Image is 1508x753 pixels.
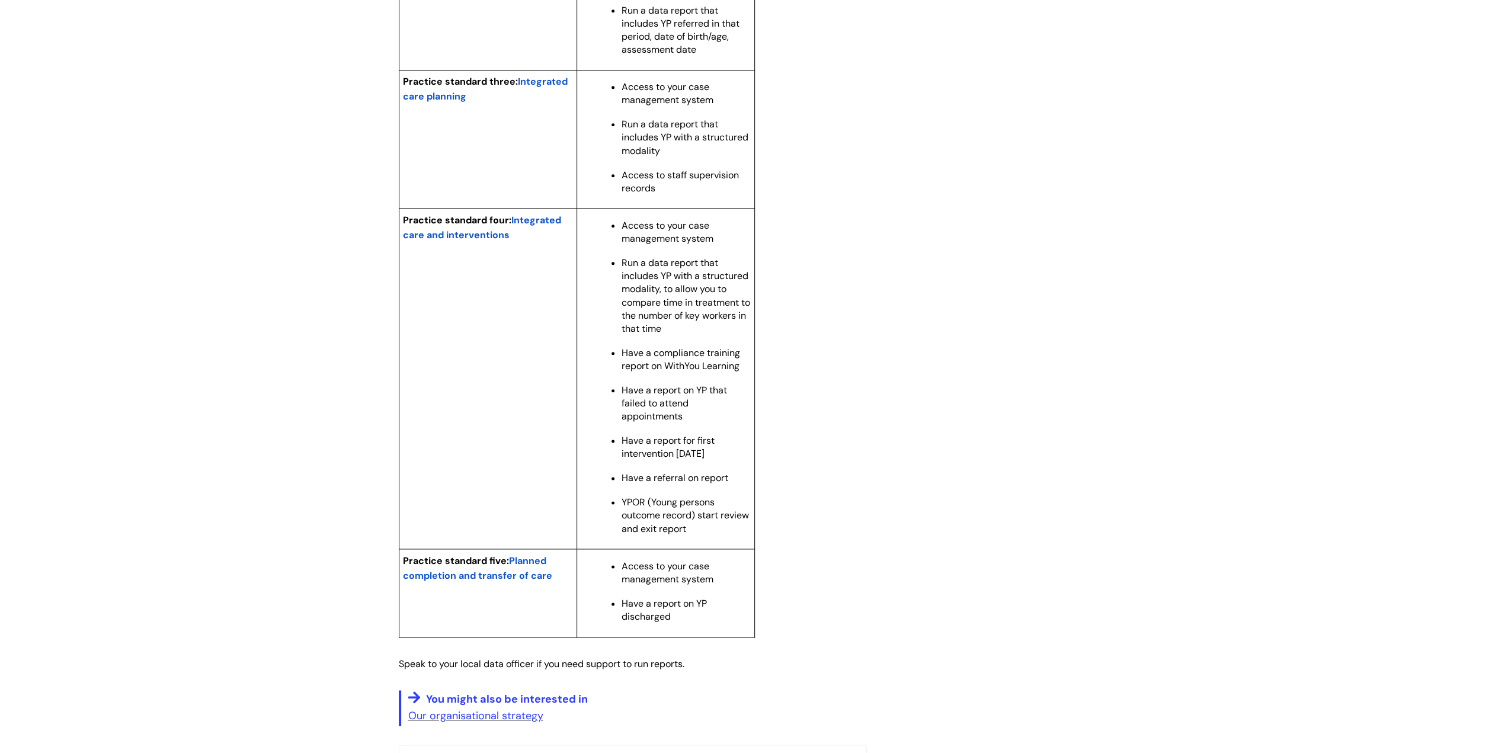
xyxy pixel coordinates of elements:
[622,219,713,245] span: Access to your case management system
[622,169,739,194] span: Access to staff supervision records
[403,553,552,582] a: Planned completion and transfer of care
[622,434,715,460] span: Have a report for first intervention [DATE]
[622,597,707,623] span: Have a report on YP discharged
[622,560,713,585] span: Access to your case management system
[622,347,740,372] span: Have a compliance training report on WithYou Learning
[622,81,713,106] span: Access to your case management system
[622,496,749,534] span: YPOR (Young persons outcome record) start review and exit report
[622,4,739,56] span: Run a data report that includes YP referred in that period, date of birth/age, assessment date
[403,214,561,241] span: Integrated care and interventions
[426,692,588,706] span: You might also be interested in
[622,118,748,156] span: Run a data report that includes YP with a structured modality
[622,472,728,484] span: Have a referral on report
[622,257,750,334] span: Run a data report that includes YP with a structured modality, to allow you to compare time in tr...
[403,213,561,242] a: Integrated care and interventions
[403,555,552,582] span: Planned completion and transfer of care
[403,74,568,103] a: Integrated care planning
[622,384,727,422] span: Have a report on YP that failed to attend appointments
[403,214,511,226] span: Practice standard four:
[403,75,518,88] span: Practice standard three:
[403,555,509,567] span: Practice standard five:
[408,709,543,723] a: Our organisational strategy
[399,658,684,670] span: Speak to your local data officer if you need support to run reports.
